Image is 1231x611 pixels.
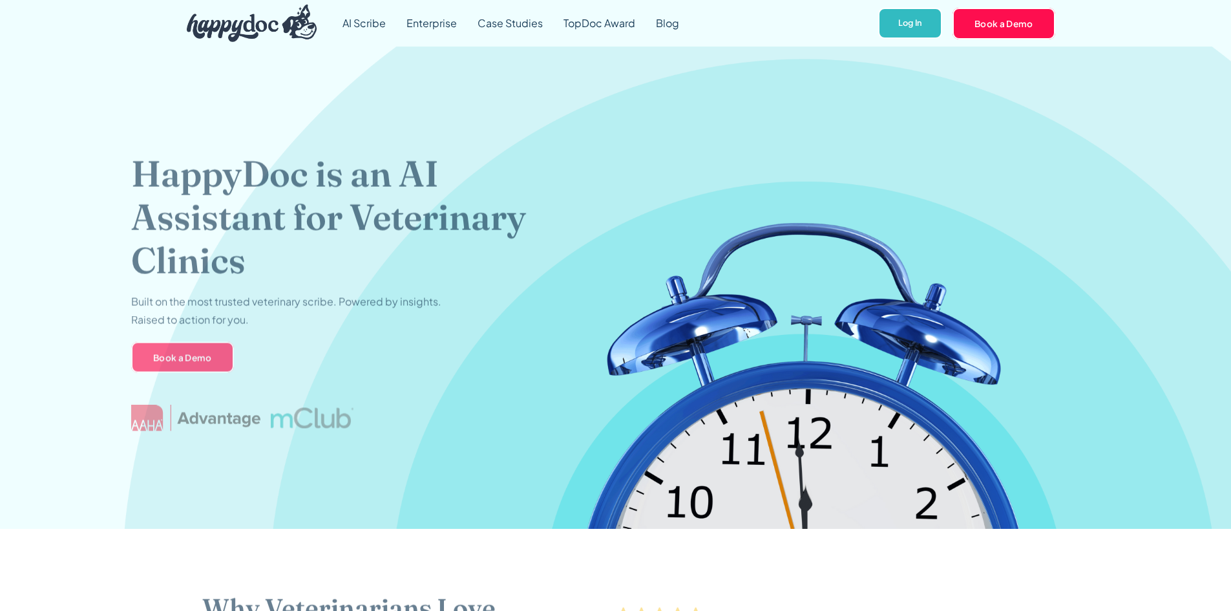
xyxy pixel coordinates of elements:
[952,8,1055,39] a: Book a Demo
[131,292,441,328] p: Built on the most trusted veterinary scribe. Powered by insights. Raised to action for you.
[131,152,567,283] h1: HappyDoc is an AI Assistant for Veterinary Clinics
[131,405,260,431] img: AAHA Advantage logo
[176,1,317,45] a: home
[270,407,353,428] img: mclub logo
[187,5,317,42] img: HappyDoc Logo: A happy dog with his ear up, listening.
[878,8,942,39] a: Log In
[131,341,234,372] a: Book a Demo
